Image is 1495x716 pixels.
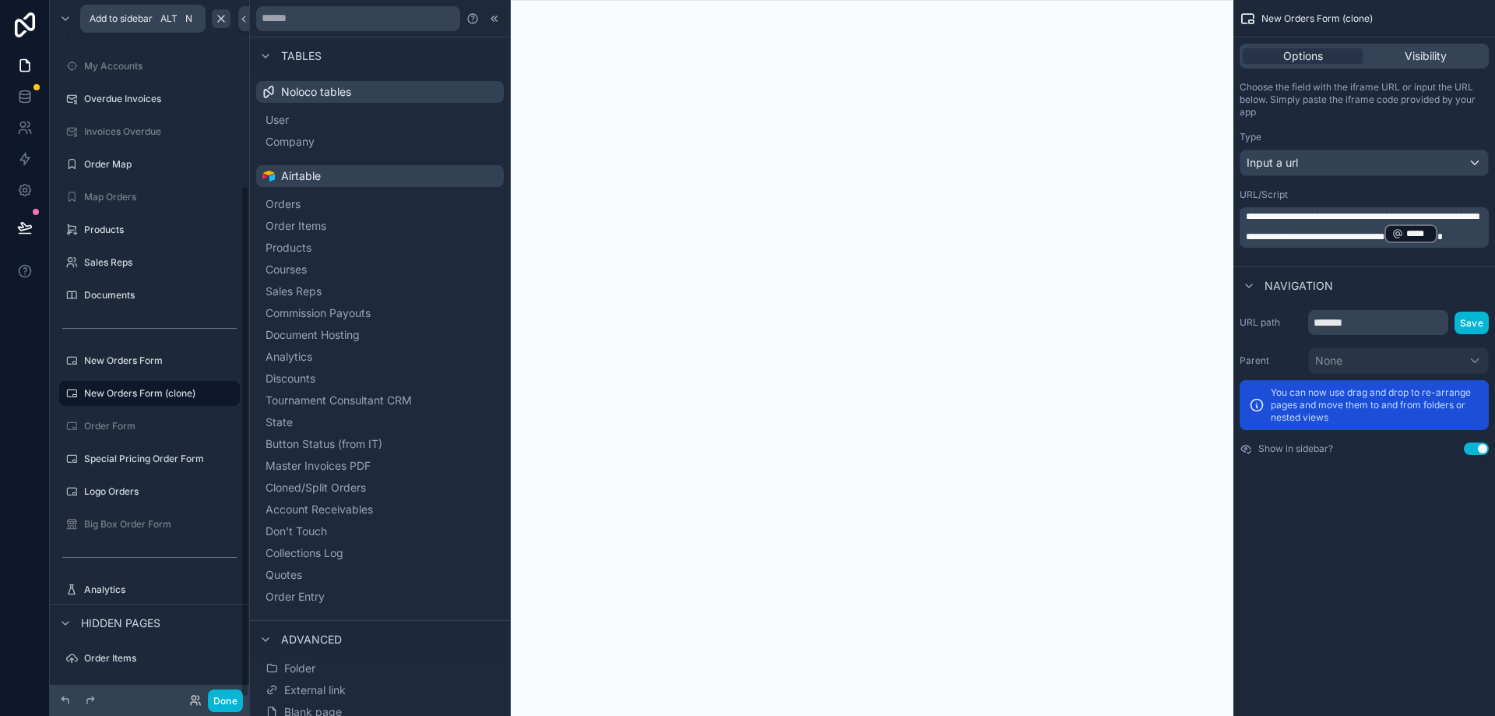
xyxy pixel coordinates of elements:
button: Order Items [262,215,498,237]
label: Show in sidebar? [1258,443,1333,455]
span: Noloco tables [281,84,351,100]
span: Analytics [266,349,312,365]
button: External link [262,679,498,701]
span: Discounts [266,371,315,386]
a: Big Box Order Form [59,512,240,537]
label: URL path [1240,316,1302,329]
button: Order Entry [262,586,498,608]
button: Tournament Consultant CRM [262,390,498,411]
button: Quotes [262,564,498,586]
img: Airtable Logo [262,170,275,182]
span: Add to sidebar [90,12,153,25]
label: Order Items [84,652,237,665]
span: New Orders Form (clone) [1261,12,1373,25]
label: Type [1240,131,1261,143]
label: Order Map [84,158,237,171]
a: Map Orders [59,185,240,210]
span: Cloned/Split Orders [266,480,366,496]
label: Sales Reps [84,256,237,269]
a: Analytics [59,577,240,602]
button: Collections Log [262,542,498,564]
button: Save [1455,312,1489,334]
button: Folder [262,658,498,679]
button: Document Hosting [262,324,498,346]
button: None [1308,347,1489,374]
span: Don't Touch [266,524,327,539]
span: Tournament Consultant CRM [266,393,412,408]
div: scrollable content [1240,207,1489,248]
label: New Orders Form [84,354,237,367]
span: Order Entry [266,589,325,605]
button: Commission Payouts [262,302,498,324]
button: Cloned/Split Orders [262,477,498,499]
p: Choose the field with the iframe URL or input the URL below. Simply paste the iframe code provide... [1240,81,1489,118]
span: Company [266,134,315,150]
label: URL/Script [1240,189,1288,201]
span: Hidden pages [81,615,160,631]
span: Advanced [281,632,342,647]
label: Products [84,224,237,236]
span: Tables [281,48,322,64]
a: Logo Orders [59,479,240,504]
span: Button Status (from IT) [266,436,382,452]
span: Products [266,240,311,256]
a: New Orders Form (clone) [59,381,240,406]
label: Analytics [84,584,237,596]
span: N [182,12,195,25]
span: None [1315,353,1342,369]
span: Navigation [1265,278,1333,294]
span: Alt [160,12,178,25]
button: Analytics [262,346,498,368]
label: Special Pricing Order Form [84,453,237,465]
button: Courses [262,259,498,280]
button: User [262,109,498,131]
label: My Accounts [84,60,237,72]
a: Products [59,217,240,242]
span: External link [284,682,346,698]
span: Visibility [1405,48,1447,64]
a: Documents [59,283,240,308]
span: Folder [284,661,315,676]
label: Overdue Invoices [84,93,237,105]
a: Invoices Overdue [59,119,240,144]
p: You can now use drag and drop to re-arrange pages and move them to and from folders or nested views [1271,386,1479,424]
button: Discounts [262,368,498,390]
span: Account Receivables [266,502,373,517]
button: Input a url [1240,150,1489,176]
a: Order Map [59,152,240,177]
label: Parent [1240,354,1302,367]
button: Account Receivables [262,499,498,520]
button: Button Status (from IT) [262,433,498,455]
label: Logo Orders [84,485,237,498]
span: Master Invoices PDF [266,458,371,474]
button: Sales Reps [262,280,498,302]
span: Collections Log [266,545,343,561]
span: Sales Reps [266,284,322,299]
a: Special Pricing Order Form [59,446,240,471]
span: Document Hosting [266,327,360,343]
a: Order Items [59,646,240,671]
a: Order Form [59,414,240,439]
button: Company [262,131,498,153]
label: New Orders Form (clone) [84,387,230,400]
span: State [266,414,293,430]
span: Quotes [266,567,302,583]
button: State [262,411,498,433]
span: User [266,112,289,128]
button: Orders [262,193,498,215]
span: Input a url [1247,155,1298,171]
a: Overdue Invoices [59,86,240,111]
a: New Orders Form [59,348,240,373]
label: Invoices Overdue [84,125,237,138]
label: Big Box Order Form [84,518,237,531]
span: Courses [266,262,307,277]
span: Airtable [281,168,321,184]
button: Don't Touch [262,520,498,542]
span: Orders [266,196,301,212]
a: My Accounts [59,54,240,79]
label: Order Form [84,420,237,432]
span: Order Items [266,218,326,234]
label: Map Orders [84,191,237,203]
label: Documents [84,289,237,302]
span: Options [1283,48,1323,64]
